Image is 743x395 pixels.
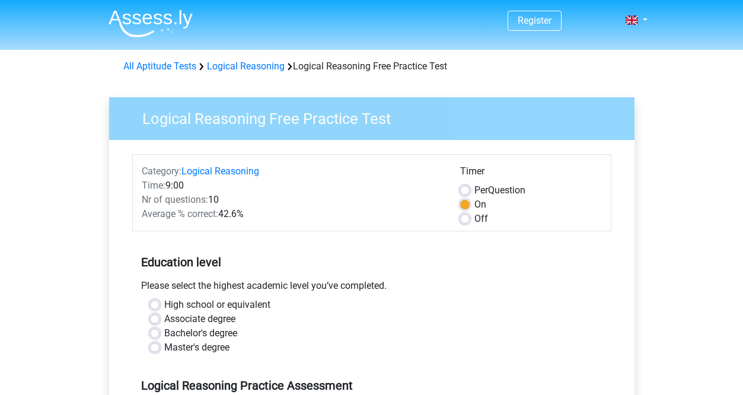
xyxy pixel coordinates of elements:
a: Logical Reasoning [207,60,285,72]
label: Question [474,183,525,197]
span: Category: [142,165,181,177]
span: Nr of questions: [142,194,208,205]
span: Per [474,184,488,196]
div: Please select the highest academic level you’ve completed. [132,279,611,298]
span: Time: [142,180,165,191]
div: Logical Reasoning Free Practice Test [119,59,625,74]
label: Master's degree [164,340,229,355]
a: Register [518,15,551,26]
div: 9:00 [133,179,451,193]
h3: Logical Reasoning Free Practice Test [128,105,626,128]
label: Associate degree [164,312,235,326]
span: Average % correct: [142,208,218,219]
a: All Aptitude Tests [123,60,196,72]
div: 10 [133,193,451,207]
label: Bachelor's degree [164,326,237,340]
img: Assessly [109,9,193,37]
div: 42.6% [133,207,451,221]
h5: Logical Reasoning Practice Assessment [141,378,602,393]
label: High school or equivalent [164,298,270,312]
label: Off [474,212,488,226]
a: Logical Reasoning [181,165,259,177]
div: Timer [460,164,602,183]
h5: Education level [141,250,602,274]
label: On [474,197,486,212]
